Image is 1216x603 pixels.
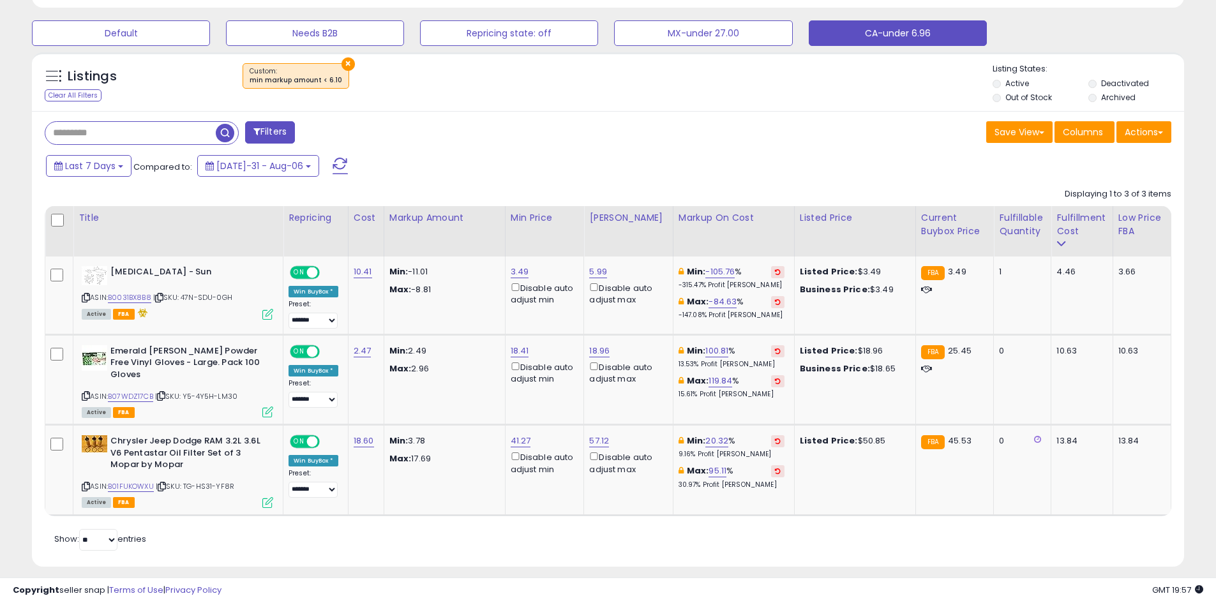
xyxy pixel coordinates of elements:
button: Actions [1116,121,1171,143]
span: All listings currently available for purchase on Amazon [82,407,111,418]
strong: Max: [389,452,412,465]
div: Disable auto adjust min [511,450,574,475]
div: Disable auto adjust max [589,360,663,385]
div: ASIN: [82,266,273,318]
span: All listings currently available for purchase on Amazon [82,497,111,508]
p: 30.97% Profit [PERSON_NAME] [679,480,784,489]
img: 41hMqjdkdwL._SL40_.jpg [82,345,107,371]
a: 119.84 [709,375,732,387]
p: 2.49 [389,345,495,357]
p: 15.61% Profit [PERSON_NAME] [679,390,784,399]
div: $3.49 [800,284,906,295]
div: Fulfillable Quantity [999,211,1046,238]
span: Columns [1063,126,1103,138]
b: Chrysler Jeep Dodge RAM 3.2L 3.6L V6 Pentastar Oil Filter Set of 3 Mopar by Mopar [110,435,266,474]
div: Win BuyBox * [289,455,338,466]
p: -147.08% Profit [PERSON_NAME] [679,311,784,320]
button: Last 7 Days [46,155,131,177]
strong: Min: [389,345,409,357]
b: Max: [687,295,709,308]
div: Disable auto adjust max [589,450,663,475]
p: 13.53% Profit [PERSON_NAME] [679,360,784,369]
span: Last 7 Days [65,160,116,172]
span: 45.53 [948,435,972,447]
div: Listed Price [800,211,910,225]
b: Emerald [PERSON_NAME] Powder Free Vinyl Gloves - Large. Pack 100 Gloves [110,345,266,384]
div: Disable auto adjust min [511,281,574,306]
button: Save View [986,121,1053,143]
img: 41d-QnAIwjL._SL40_.jpg [82,266,107,285]
b: Business Price: [800,283,870,295]
p: Listing States: [993,63,1184,75]
div: Cost [354,211,379,225]
a: 3.49 [511,265,529,278]
span: ON [291,267,307,278]
div: 13.84 [1118,435,1161,447]
button: Default [32,20,210,46]
a: -105.76 [705,265,735,278]
div: $18.96 [800,345,906,357]
strong: Min: [389,265,409,278]
button: CA-under 6.96 [809,20,987,46]
a: B07WDZ17CB [108,391,153,402]
div: Preset: [289,379,338,408]
label: Archived [1101,92,1136,103]
span: OFF [318,346,338,357]
a: 95.11 [709,465,726,477]
a: Terms of Use [109,584,163,596]
span: 25.45 [948,345,972,357]
div: % [679,375,784,399]
div: Repricing [289,211,343,225]
strong: Copyright [13,584,59,596]
div: 3.66 [1118,266,1161,278]
p: -8.81 [389,284,495,295]
img: 515JQ9rjP7L._SL40_.jpg [82,435,107,452]
div: Title [79,211,278,225]
a: B01FUKOWXU [108,481,154,492]
a: 2.47 [354,345,372,357]
div: [PERSON_NAME] [589,211,667,225]
i: hazardous material [135,308,148,317]
b: Listed Price: [800,435,858,447]
b: Min: [687,265,706,278]
strong: Max: [389,283,412,295]
span: | SKU: TG-HS31-YF8R [156,481,234,491]
span: 3.49 [948,265,966,278]
p: 17.69 [389,453,495,465]
div: Preset: [289,469,338,498]
small: FBA [921,266,945,280]
div: Clear All Filters [45,89,101,101]
div: 13.84 [1056,435,1102,447]
div: $18.65 [800,363,906,375]
b: Min: [687,435,706,447]
button: Columns [1055,121,1115,143]
div: ASIN: [82,435,273,506]
a: 100.81 [705,345,728,357]
a: 18.41 [511,345,529,357]
div: Markup Amount [389,211,500,225]
div: 0 [999,435,1041,447]
strong: Min: [389,435,409,447]
div: % [679,465,784,489]
span: | SKU: Y5-4Y5H-LM30 [155,391,237,401]
div: seller snap | | [13,584,221,597]
span: All listings currently available for purchase on Amazon [82,309,111,320]
span: Show: entries [54,533,146,545]
div: Disable auto adjust min [511,360,574,385]
div: % [679,266,784,290]
small: FBA [921,345,945,359]
span: FBA [113,497,135,508]
div: Markup on Cost [679,211,789,225]
a: 10.41 [354,265,372,278]
button: MX-under 27.00 [614,20,792,46]
a: -84.63 [709,295,737,308]
a: 41.27 [511,435,531,447]
a: B0031BX8B8 [108,292,151,303]
div: % [679,296,784,320]
span: OFF [318,436,338,447]
strong: Max: [389,362,412,375]
a: 18.96 [589,345,610,357]
div: Min Price [511,211,579,225]
span: | SKU: 47N-SDU-0GH [153,292,232,302]
div: 4.46 [1056,266,1102,278]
